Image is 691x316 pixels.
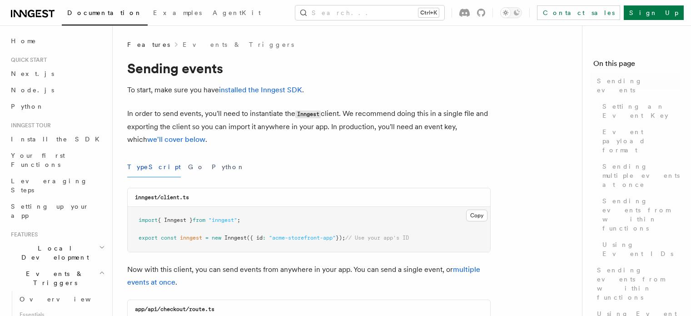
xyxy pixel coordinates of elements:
[602,240,680,258] span: Using Event IDs
[7,131,107,147] a: Install the SDK
[205,235,209,241] span: =
[602,127,680,155] span: Event payload format
[7,56,47,64] span: Quick start
[7,173,107,198] a: Leveraging Steps
[127,107,491,146] p: In order to send events, you'll need to instantiate the client. We recommend doing this in a sing...
[269,235,336,241] span: "acme-storefront-app"
[148,3,207,25] a: Examples
[7,266,107,291] button: Events & Triggers
[295,110,321,118] code: Inngest
[599,193,680,236] a: Sending events from within functions
[7,147,107,173] a: Your first Functions
[11,152,65,168] span: Your first Functions
[16,291,107,307] a: Overview
[127,40,170,49] span: Features
[247,235,263,241] span: ({ id
[602,102,680,120] span: Setting an Event Key
[593,58,680,73] h4: On this page
[139,217,158,223] span: import
[418,8,439,17] kbd: Ctrl+K
[11,177,88,194] span: Leveraging Steps
[597,266,680,302] span: Sending events from within functions
[593,262,680,306] a: Sending events from within functions
[7,269,99,287] span: Events & Triggers
[7,33,107,49] a: Home
[188,157,204,177] button: Go
[11,203,89,219] span: Setting up your app
[180,235,202,241] span: inngest
[127,157,181,177] button: TypeScript
[7,198,107,224] a: Setting up your app
[20,296,113,303] span: Overview
[11,36,36,45] span: Home
[127,263,491,289] p: Now with this client, you can send events from anywhere in your app. You can send a single event,...
[7,65,107,82] a: Next.js
[602,196,680,233] span: Sending events from within functions
[7,231,38,238] span: Features
[207,3,266,25] a: AgentKit
[127,265,480,286] a: multiple events at once
[213,9,261,16] span: AgentKit
[593,73,680,98] a: Sending events
[599,158,680,193] a: Sending multiple events at once
[7,240,107,266] button: Local Development
[7,244,99,262] span: Local Development
[212,235,221,241] span: new
[62,3,148,25] a: Documentation
[161,235,177,241] span: const
[135,306,214,312] code: app/api/checkout/route.ts
[193,217,205,223] span: from
[158,217,193,223] span: { Inngest }
[599,124,680,158] a: Event payload format
[11,86,54,94] span: Node.js
[147,135,205,144] a: we'll cover below
[127,84,491,96] p: To start, make sure you have .
[135,194,189,201] code: inngest/client.ts
[237,217,240,223] span: ;
[597,76,680,95] span: Sending events
[7,122,51,129] span: Inngest tour
[67,9,142,16] span: Documentation
[139,235,158,241] span: export
[466,210,487,221] button: Copy
[599,236,680,262] a: Using Event IDs
[11,135,105,143] span: Install the SDK
[336,235,345,241] span: });
[295,5,444,20] button: Search...Ctrl+K
[263,235,266,241] span: :
[212,157,245,177] button: Python
[345,235,409,241] span: // Use your app's ID
[602,162,680,189] span: Sending multiple events at once
[127,60,491,76] h1: Sending events
[624,5,684,20] a: Sign Up
[500,7,522,18] button: Toggle dark mode
[209,217,237,223] span: "inngest"
[153,9,202,16] span: Examples
[7,98,107,115] a: Python
[183,40,294,49] a: Events & Triggers
[599,98,680,124] a: Setting an Event Key
[219,85,302,94] a: installed the Inngest SDK
[11,103,44,110] span: Python
[11,70,54,77] span: Next.js
[7,82,107,98] a: Node.js
[537,5,620,20] a: Contact sales
[224,235,247,241] span: Inngest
